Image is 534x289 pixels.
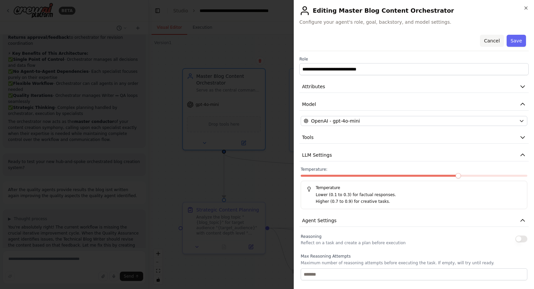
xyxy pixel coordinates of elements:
button: OpenAI - gpt-4o-mini [301,116,527,126]
button: Agent Settings [299,214,529,227]
button: Tools [299,131,529,144]
button: LLM Settings [299,149,529,161]
span: LLM Settings [302,152,332,158]
span: OpenAI - gpt-4o-mini [311,118,360,124]
label: Max Reasoning Attempts [301,254,527,259]
span: Attributes [302,83,325,90]
span: Tools [302,134,314,141]
button: Attributes [299,81,529,93]
span: Configure your agent's role, goal, backstory, and model settings. [299,19,529,25]
button: Cancel [480,35,504,47]
p: Higher (0.7 to 0.9) for creative tasks. [316,198,522,205]
p: Reflect on a task and create a plan before execution [301,240,406,246]
button: Model [299,98,529,111]
span: Reasoning [301,234,321,239]
span: Agent Settings [302,217,336,224]
button: Save [507,35,526,47]
span: Model [302,101,316,108]
h2: Editing Master Blog Content Orchestrator [299,5,529,16]
span: Temperature: [301,167,327,172]
h5: Temperature [306,185,522,190]
p: Maximum number of reasoning attempts before executing the task. If empty, will try until ready. [301,260,527,266]
p: Lower (0.1 to 0.3) for factual responses. [316,192,522,198]
label: Role [299,56,529,62]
